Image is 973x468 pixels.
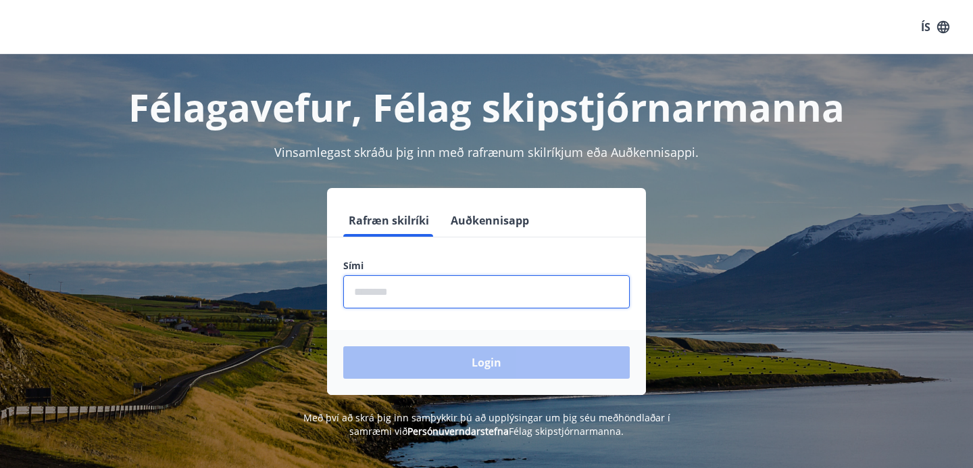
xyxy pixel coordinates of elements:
label: Sími [343,259,630,273]
button: ÍS [914,15,957,39]
span: Með því að skrá þig inn samþykkir þú að upplýsingar um þig séu meðhöndlaðar í samræmi við Félag s... [303,411,670,438]
h1: Félagavefur, Félag skipstjórnarmanna [16,81,957,133]
span: Vinsamlegast skráðu þig inn með rafrænum skilríkjum eða Auðkennisappi. [274,144,699,160]
button: Rafræn skilríki [343,204,434,237]
button: Auðkennisapp [445,204,534,237]
a: Persónuverndarstefna [407,425,509,438]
